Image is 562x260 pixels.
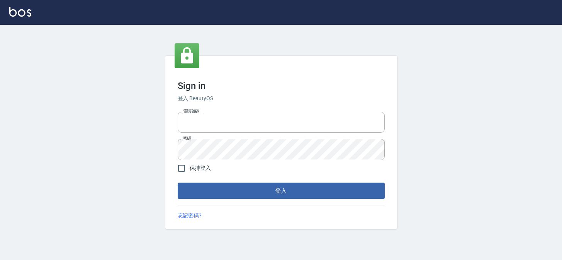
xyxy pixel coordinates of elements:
[183,108,199,114] label: 電話號碼
[178,80,385,91] h3: Sign in
[183,135,191,141] label: 密碼
[178,183,385,199] button: 登入
[9,7,31,17] img: Logo
[190,164,211,172] span: 保持登入
[178,94,385,103] h6: 登入 BeautyOS
[178,212,202,220] a: 忘記密碼?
